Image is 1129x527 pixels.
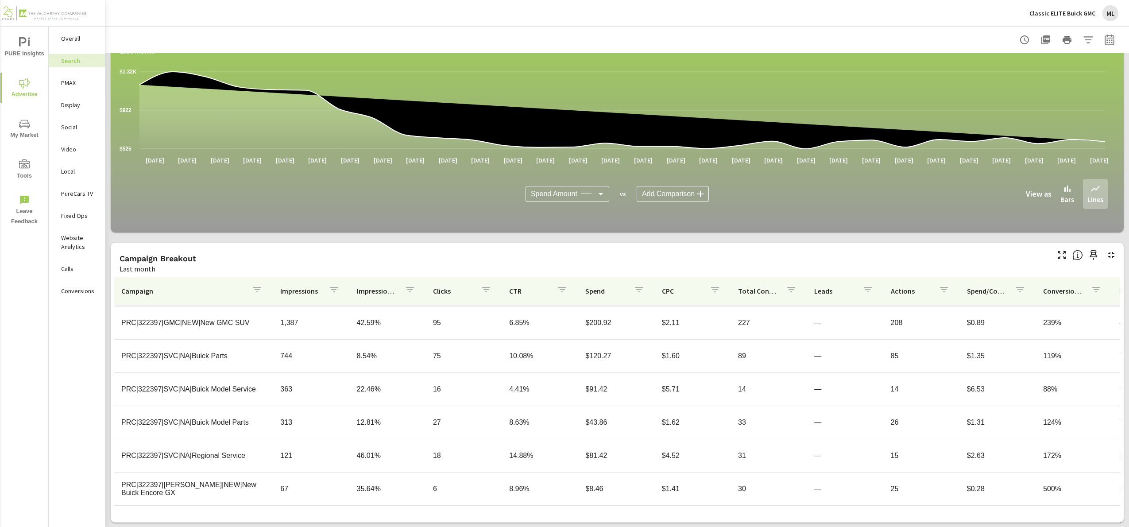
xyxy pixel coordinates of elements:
td: $0.28 [960,478,1036,500]
td: $0.89 [960,312,1036,334]
text: $922 [120,107,131,113]
p: [DATE] [205,156,236,165]
p: Search [61,56,98,65]
td: 121 [273,445,349,467]
p: Spend/Conversion [967,287,1008,295]
button: Minimize Widget [1104,248,1118,262]
p: Last month [120,263,155,274]
button: Select Date Range [1101,31,1118,49]
button: Make Fullscreen [1055,248,1069,262]
td: $4.52 [655,445,731,467]
span: Add Comparison [642,190,695,198]
button: Apply Filters [1079,31,1097,49]
p: [DATE] [433,156,464,165]
span: Tools [3,159,46,181]
span: Advertise [3,78,46,100]
td: 42.59% [350,312,426,334]
p: [DATE] [726,156,757,165]
span: This is a summary of Search performance results by campaign. Each column can be sorted. [1072,250,1083,260]
td: $81.42 [578,445,654,467]
td: 30 [731,478,807,500]
div: Spend Amount [526,186,609,202]
div: Social [49,120,105,134]
p: [DATE] [367,156,398,165]
text: $1.32K [120,69,137,75]
p: Video [61,145,98,154]
td: $6.53 [960,378,1036,400]
td: $2.63 [960,445,1036,467]
span: Save this to your personalized report [1086,248,1101,262]
td: $120.27 [578,345,654,367]
td: 27 [426,411,502,434]
td: $1.60 [655,345,731,367]
div: Website Analytics [49,231,105,253]
p: Local [61,167,98,176]
p: [DATE] [1051,156,1082,165]
td: 10.08% [502,345,578,367]
td: 1,387 [273,312,349,334]
div: nav menu [0,27,48,230]
button: Print Report [1058,31,1076,49]
td: — [807,445,883,467]
p: [DATE] [530,156,561,165]
p: PureCars TV [61,189,98,198]
p: [DATE] [270,156,301,165]
td: 744 [273,345,349,367]
p: Campaign [121,287,245,295]
span: PURE Insights [3,37,46,59]
td: 172% [1036,445,1112,467]
div: Add Comparison [637,186,709,202]
h6: View as [1026,190,1052,198]
p: [DATE] [661,156,692,165]
td: $1.35 [960,345,1036,367]
td: 6.85% [502,312,578,334]
td: $5.71 [655,378,731,400]
td: — [807,411,883,434]
td: 88% [1036,378,1112,400]
td: $8.46 [578,478,654,500]
td: 89 [731,345,807,367]
p: [DATE] [498,156,529,165]
p: [DATE] [465,156,496,165]
p: Social [61,123,98,132]
td: 119% [1036,345,1112,367]
td: 124% [1036,411,1112,434]
p: [DATE] [954,156,985,165]
td: — [807,312,883,334]
td: 8.63% [502,411,578,434]
p: Display [61,101,98,109]
td: 363 [273,378,349,400]
p: Website Analytics [61,233,98,251]
p: [DATE] [563,156,594,165]
div: Search [49,54,105,67]
p: [DATE] [823,156,854,165]
p: [DATE] [400,156,431,165]
div: Fixed Ops [49,209,105,222]
td: $1.31 [960,411,1036,434]
td: 46.01% [350,445,426,467]
td: 33 [731,411,807,434]
p: Total Conversions [738,287,779,295]
div: Video [49,143,105,156]
td: 8.54% [350,345,426,367]
td: PRC|322397|[PERSON_NAME]|NEW|New Buick Encore GX [114,474,273,504]
button: "Export Report to PDF" [1037,31,1055,49]
td: 313 [273,411,349,434]
div: ML [1102,5,1118,21]
td: 95 [426,312,502,334]
span: My Market [3,119,46,140]
td: $1.62 [655,411,731,434]
p: [DATE] [889,156,920,165]
p: Classic ELITE Buick GMC [1029,9,1095,17]
td: $1.41 [655,478,731,500]
p: [DATE] [921,156,952,165]
td: 4.41% [502,378,578,400]
p: [DATE] [1019,156,1050,165]
td: 15 [884,445,960,467]
td: — [807,345,883,367]
p: Impressions [280,287,321,295]
p: [DATE] [856,156,887,165]
td: 35.64% [350,478,426,500]
span: Spend Amount [531,190,577,198]
td: 12.81% [350,411,426,434]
